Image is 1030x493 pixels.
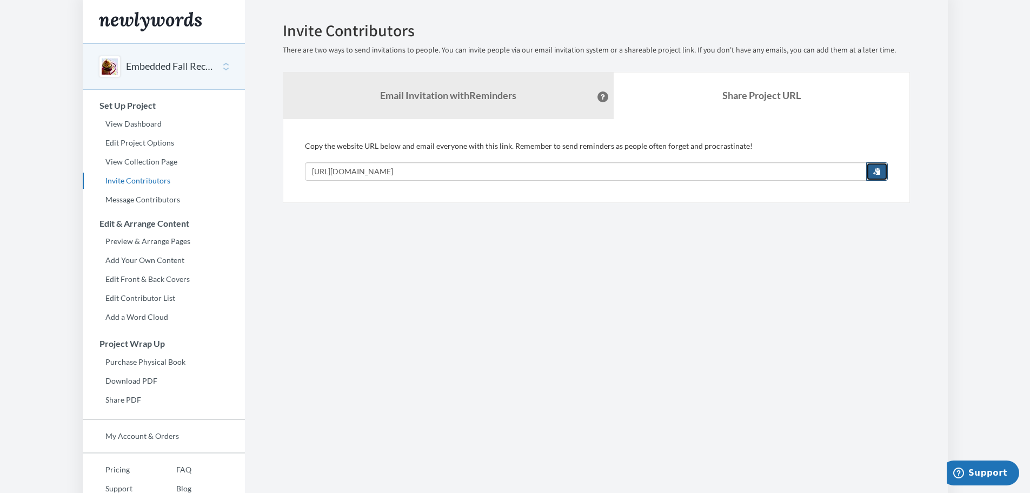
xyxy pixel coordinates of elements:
p: There are two ways to send invitations to people. You can invite people via our email invitation ... [283,45,910,56]
a: Share PDF [83,392,245,408]
b: Share Project URL [722,89,801,101]
div: Copy the website URL below and email everyone with this link. Remember to send reminders as peopl... [305,141,888,181]
button: Embedded Fall Recipe [126,60,214,74]
a: FAQ [154,462,191,478]
a: Add Your Own Content [83,252,245,268]
h2: Invite Contributors [283,22,910,40]
iframe: Opens a widget where you can chat to one of our agents [947,461,1019,488]
a: View Dashboard [83,116,245,132]
a: Edit Contributor List [83,290,245,306]
a: Invite Contributors [83,173,245,189]
a: Preview & Arrange Pages [83,233,245,249]
h3: Set Up Project [83,101,245,110]
a: Edit Front & Back Covers [83,271,245,287]
a: Pricing [83,462,154,478]
a: View Collection Page [83,154,245,170]
strong: Email Invitation with Reminders [380,89,516,101]
h3: Project Wrap Up [83,339,245,349]
a: Download PDF [83,373,245,389]
img: Newlywords logo [99,12,202,31]
h3: Edit & Arrange Content [83,219,245,228]
a: My Account & Orders [83,428,245,444]
a: Edit Project Options [83,135,245,151]
a: Purchase Physical Book [83,354,245,370]
a: Message Contributors [83,192,245,208]
a: Add a Word Cloud [83,309,245,325]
